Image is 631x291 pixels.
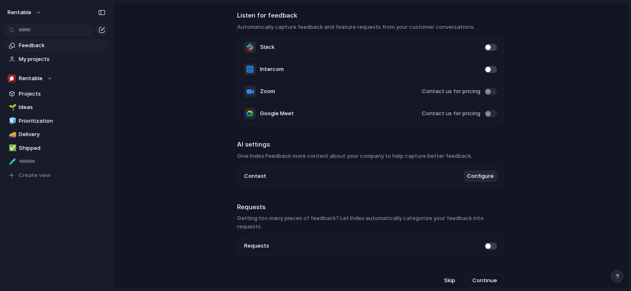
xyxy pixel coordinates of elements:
div: 🧪 [9,157,15,167]
button: 🚚 [8,130,16,139]
h3: Give Index Feedback more context about your company to help capture better feedback. [237,152,504,160]
a: My projects [4,53,109,66]
h2: AI settings [237,140,504,149]
span: Projects [19,90,106,98]
button: Continue [465,274,504,287]
span: Shipped [19,144,106,152]
button: Rentable [4,6,46,19]
span: Continue [472,276,497,285]
button: Rentable [4,72,109,85]
span: Context [244,172,266,180]
button: Configure [464,170,497,182]
h3: Automatically capture feedback and feature requests from your customer conversations. [237,23,504,31]
h2: Requests [237,202,504,212]
span: Google Meet [260,109,294,118]
h3: Getting too many pieces of feedback? Let Index automatically categorize your feedback into requests. [237,214,504,230]
span: Prioritization [19,117,106,125]
div: 🌱 [9,103,15,112]
span: Delivery [19,130,106,139]
span: Rentable [19,74,43,83]
span: Intercom [260,65,284,73]
h2: Listen for feedback [237,11,504,20]
span: Contact us for pricing [422,87,480,96]
div: 🚚 [9,130,15,139]
a: 🚚Delivery [4,128,109,141]
a: ✅Shipped [4,142,109,154]
span: Feedback [19,41,106,50]
button: 🌱 [8,103,16,111]
div: 🧊 [9,116,15,126]
span: Zoom [260,87,275,96]
button: ✅ [8,144,16,152]
span: Skip [444,276,455,285]
a: 🧊Prioritization [4,115,109,127]
span: Ideas [19,103,106,111]
a: 🌱Ideas [4,101,109,114]
span: Requests [244,242,269,250]
span: Configure [467,172,494,180]
a: Feedback [4,39,109,52]
button: 🧪 [8,157,16,166]
button: Skip [437,274,462,287]
span: My projects [19,55,106,63]
span: Slack [260,43,275,51]
a: 🧪 [4,155,109,168]
span: Create view [19,171,51,180]
span: Rentable [8,8,31,17]
button: Create view [4,169,109,182]
span: Contact us for pricing [422,109,480,118]
div: ✅ [9,143,15,153]
button: 🧊 [8,117,16,125]
a: Projects [4,88,109,100]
